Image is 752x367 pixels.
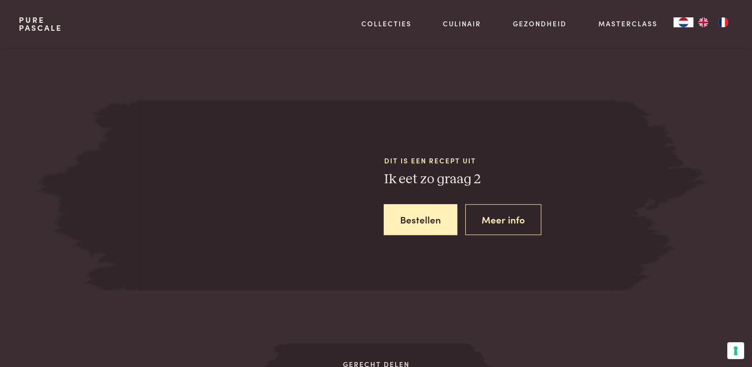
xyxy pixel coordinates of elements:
[693,17,713,27] a: EN
[673,17,693,27] div: Language
[598,18,658,29] a: Masterclass
[19,16,62,32] a: PurePascale
[727,342,744,359] button: Uw voorkeuren voor toestemming voor trackingtechnologieën
[443,18,481,29] a: Culinair
[673,17,733,27] aside: Language selected: Nederlands
[513,18,567,29] a: Gezondheid
[673,17,693,27] a: NL
[465,204,541,235] a: Meer info
[713,17,733,27] a: FR
[361,18,412,29] a: Collecties
[384,155,614,166] span: Dit is een recept uit
[693,17,733,27] ul: Language list
[384,171,614,188] h3: Ik eet zo graag 2
[384,204,457,235] a: Bestellen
